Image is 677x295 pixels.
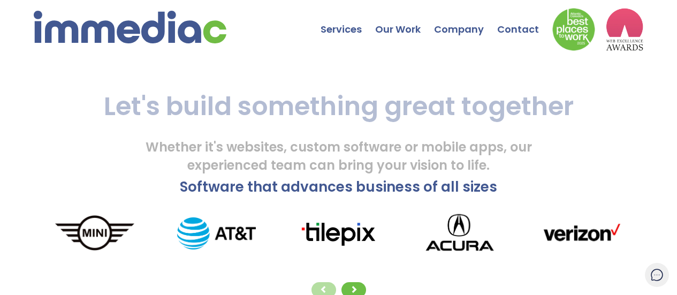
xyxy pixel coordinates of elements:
[375,3,434,40] a: Our Work
[277,219,399,247] img: tilepixLogo.png
[552,8,595,51] img: Down
[34,11,226,43] img: immediac
[399,207,520,260] img: Acura_logo.png
[434,3,497,40] a: Company
[497,3,552,40] a: Contact
[321,3,375,40] a: Services
[34,214,155,253] img: MINI_logo.png
[156,217,277,249] img: AT%26T_logo.png
[104,88,574,124] span: Let's build something great together
[521,219,642,247] img: verizonLogo.png
[146,138,532,174] span: Whether it's websites, custom software or mobile apps, our experienced team can bring your vision...
[606,8,643,51] img: logo2_wea_nobg.webp
[180,177,497,196] span: Software that advances business of all sizes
